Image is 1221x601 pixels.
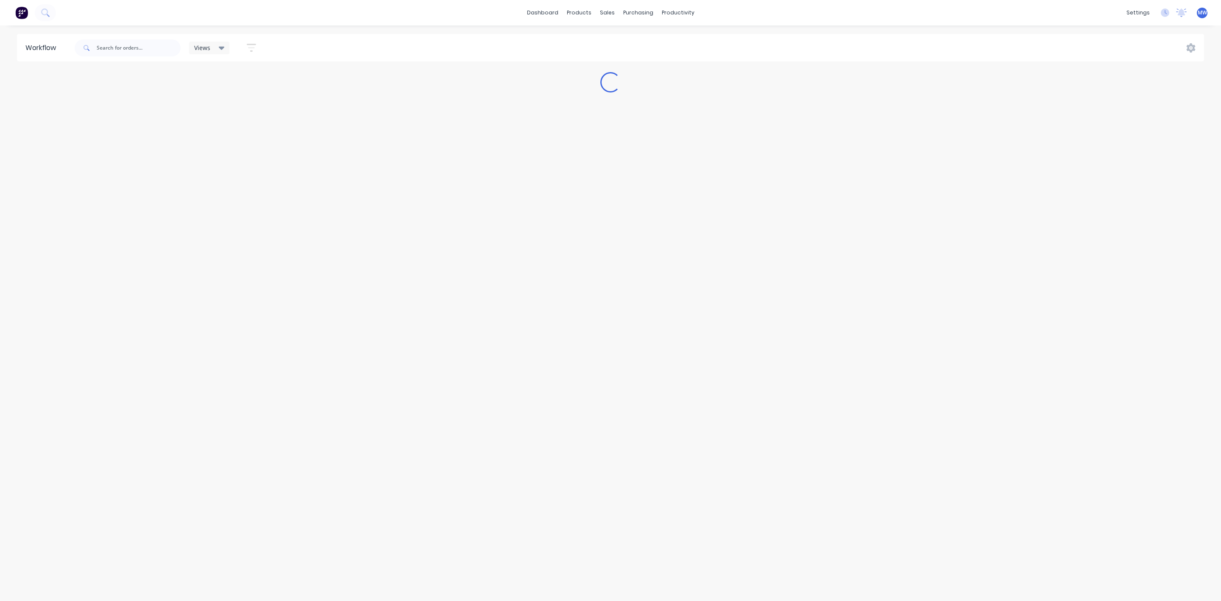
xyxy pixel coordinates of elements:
input: Search for orders... [97,39,181,56]
div: settings [1122,6,1154,19]
div: purchasing [619,6,658,19]
a: dashboard [523,6,563,19]
img: Factory [15,6,28,19]
div: products [563,6,596,19]
div: Workflow [25,43,60,53]
div: sales [596,6,619,19]
span: Views [194,43,210,52]
div: productivity [658,6,699,19]
span: MW [1198,9,1207,17]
